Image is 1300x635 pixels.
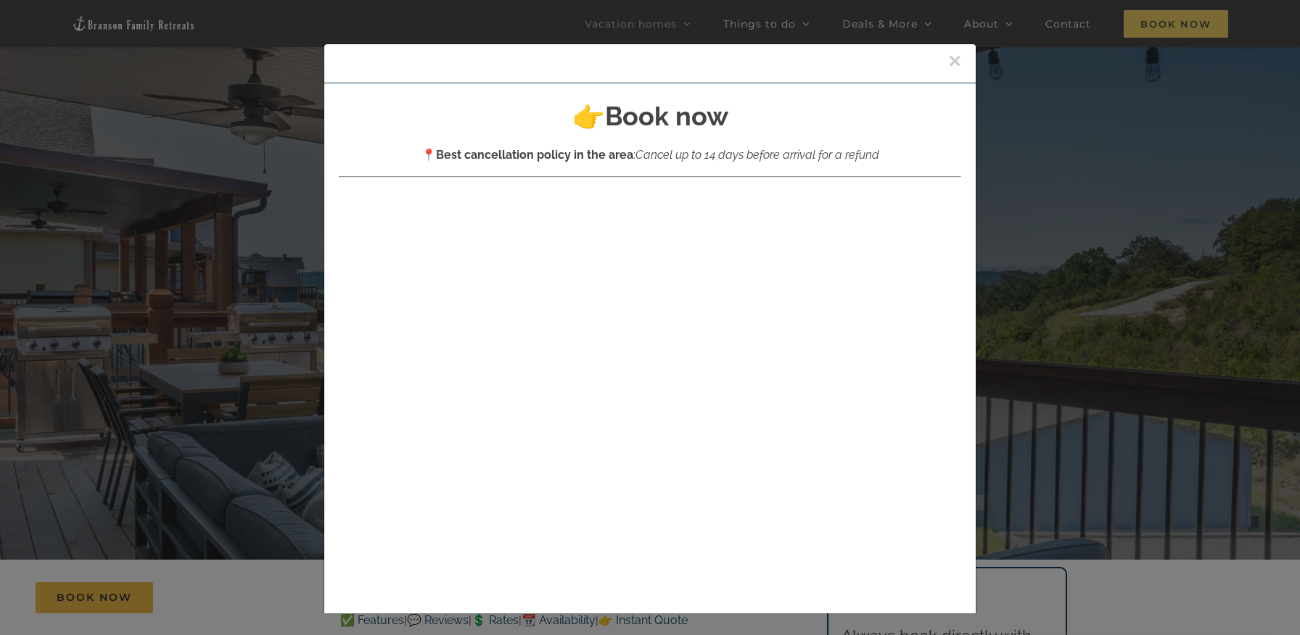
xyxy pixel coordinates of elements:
[605,101,728,131] strong: Book now
[948,50,961,72] button: Close
[339,98,961,134] h2: 👉
[436,148,633,162] strong: Best cancellation policy in the area
[635,148,879,162] em: Cancel up to 14 days before arrival for a refund
[339,146,961,165] p: 📍 :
